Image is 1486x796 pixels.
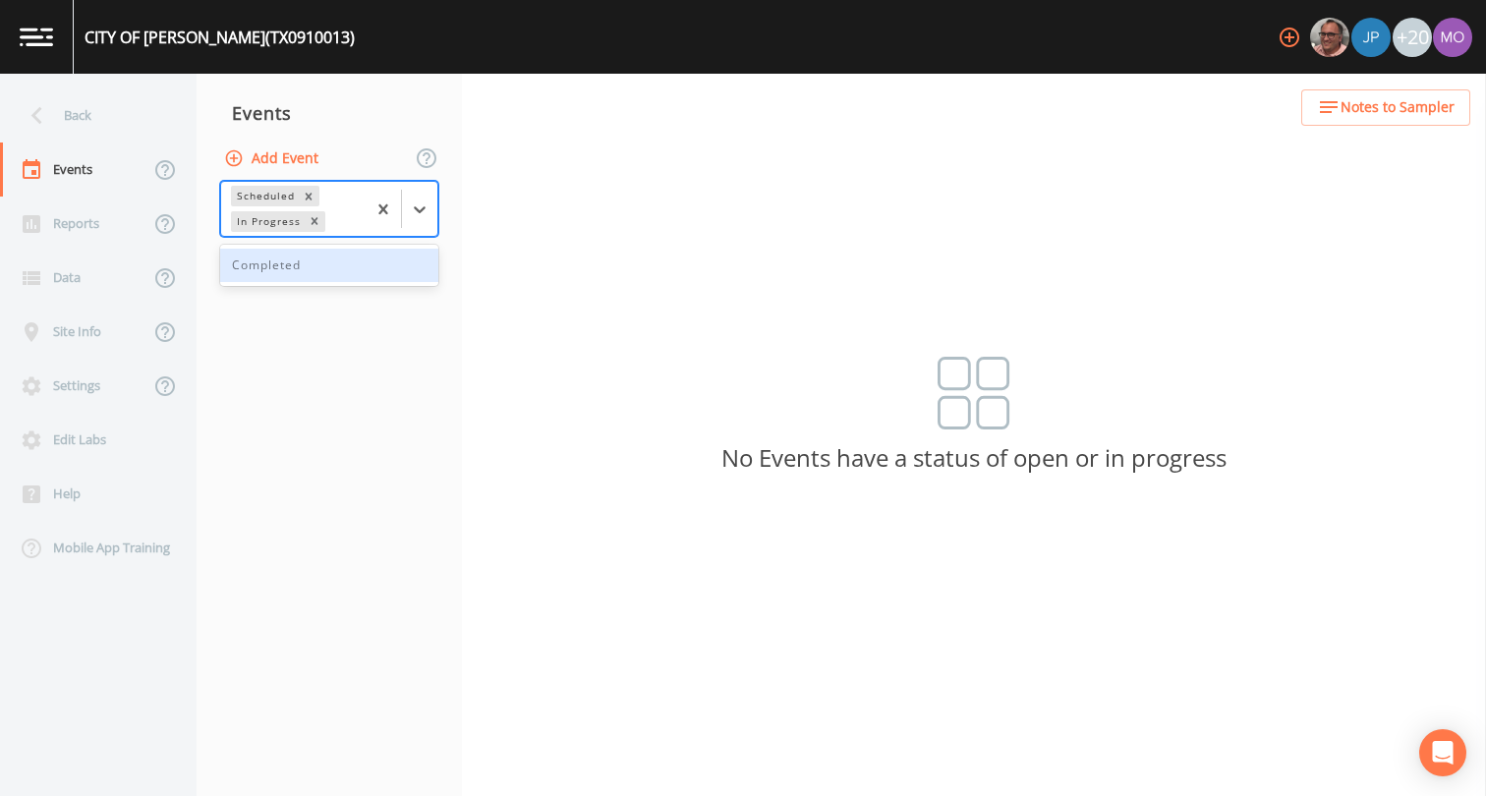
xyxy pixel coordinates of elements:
[1393,18,1432,57] div: +20
[220,249,438,282] div: Completed
[1351,18,1391,57] img: 41241ef155101aa6d92a04480b0d0000
[462,449,1486,467] p: No Events have a status of open or in progress
[1301,89,1470,126] button: Notes to Sampler
[1419,729,1466,776] div: Open Intercom Messenger
[231,211,304,232] div: In Progress
[1341,95,1455,120] span: Notes to Sampler
[20,28,53,46] img: logo
[231,186,298,206] div: Scheduled
[304,211,325,232] div: Remove In Progress
[85,26,355,49] div: CITY OF [PERSON_NAME] (TX0910013)
[1310,18,1349,57] img: e2d790fa78825a4bb76dcb6ab311d44c
[298,186,319,206] div: Remove Scheduled
[1309,18,1350,57] div: Mike Franklin
[197,88,462,138] div: Events
[1350,18,1392,57] div: Joshua gere Paul
[1433,18,1472,57] img: 4e251478aba98ce068fb7eae8f78b90c
[220,141,326,177] button: Add Event
[938,357,1010,429] img: svg%3e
